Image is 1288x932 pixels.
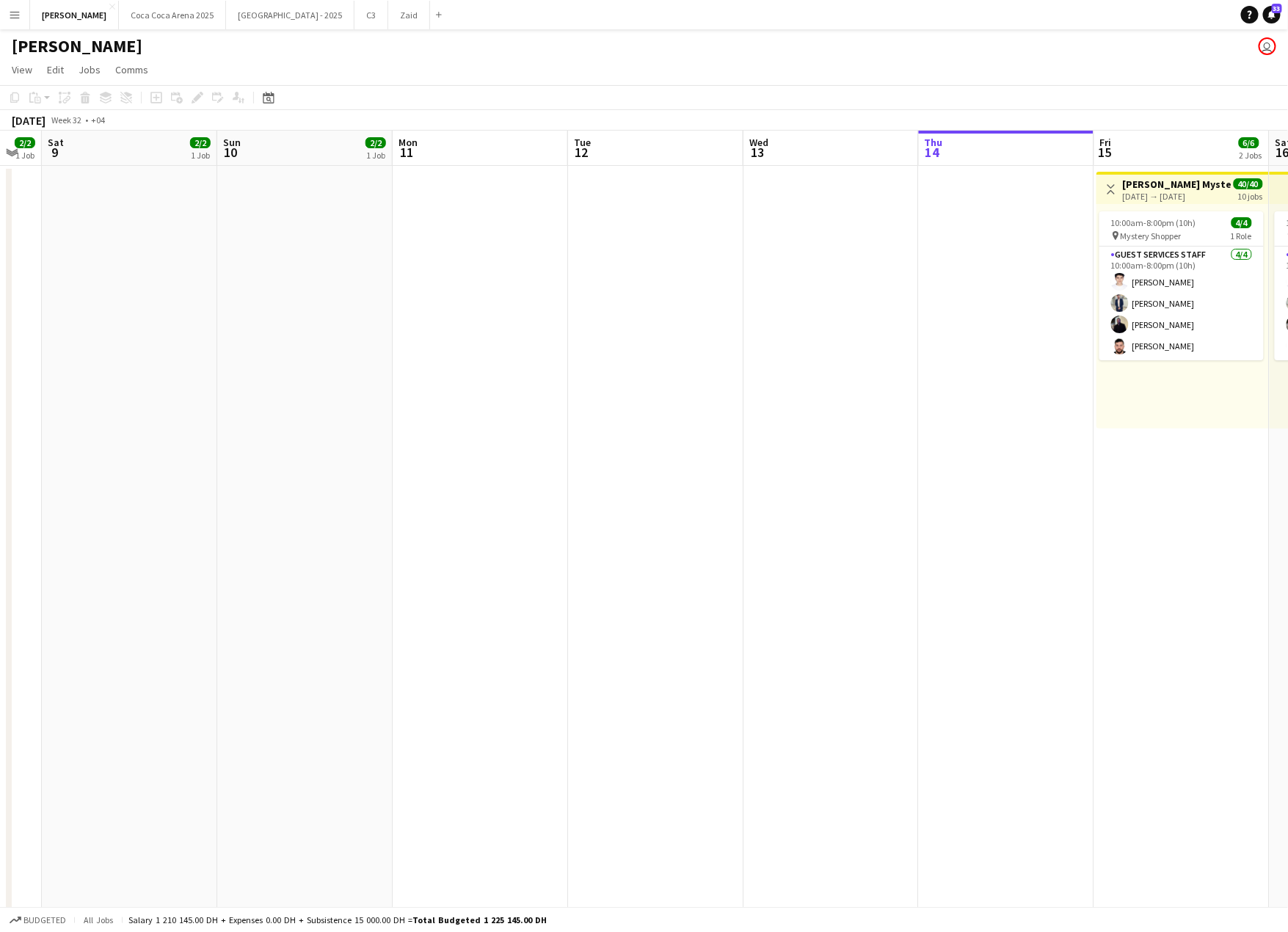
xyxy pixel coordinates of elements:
[1098,144,1112,161] span: 15
[365,137,386,148] span: 2/2
[128,914,547,925] div: Salary 1 210 145.00 DH + Expenses 0.00 DH + Subsistence 15 000.00 DH =
[1111,217,1196,228] span: 10:00am-8:00pm (10h)
[191,150,210,161] div: 1 Job
[1263,6,1281,23] a: 33
[91,114,105,125] div: +04
[190,137,211,148] span: 2/2
[747,144,768,161] span: 13
[412,914,547,925] span: Total Budgeted 1 225 145.00 DH
[115,63,148,76] span: Comms
[47,63,64,76] span: Edit
[1238,189,1263,202] div: 10 jobs
[1099,247,1264,360] app-card-role: Guest Services Staff4/410:00am-8:00pm (10h)[PERSON_NAME][PERSON_NAME][PERSON_NAME][PERSON_NAME]
[226,1,354,29] button: [GEOGRAPHIC_DATA] - 2025
[109,60,154,79] a: Comms
[41,60,70,79] a: Edit
[923,144,943,161] span: 14
[6,60,38,79] a: View
[1234,178,1263,189] span: 40/40
[1272,4,1282,13] span: 33
[7,912,68,928] button: Budgeted
[1239,137,1259,148] span: 6/6
[221,144,241,161] span: 10
[23,915,66,925] span: Budgeted
[1259,37,1276,55] app-user-avatar: Kate Oliveros
[366,150,385,161] div: 1 Job
[15,150,34,161] div: 1 Job
[749,136,768,149] span: Wed
[1123,178,1232,191] h3: [PERSON_NAME] Mystery Shopper
[1121,230,1182,241] span: Mystery Shopper
[48,114,85,125] span: Week 32
[1099,211,1264,360] app-job-card: 10:00am-8:00pm (10h)4/4 Mystery Shopper1 RoleGuest Services Staff4/410:00am-8:00pm (10h)[PERSON_N...
[925,136,943,149] span: Thu
[1240,150,1262,161] div: 2 Jobs
[1123,191,1232,202] div: [DATE] → [DATE]
[574,136,591,149] span: Tue
[223,136,241,149] span: Sun
[46,144,64,161] span: 9
[119,1,226,29] button: Coca Coca Arena 2025
[79,63,101,76] span: Jobs
[48,136,64,149] span: Sat
[1100,136,1112,149] span: Fri
[1231,230,1252,241] span: 1 Role
[30,1,119,29] button: [PERSON_NAME]
[12,113,46,128] div: [DATE]
[354,1,388,29] button: C3
[388,1,430,29] button: Zaid
[399,136,418,149] span: Mon
[81,914,116,925] span: All jobs
[15,137,35,148] span: 2/2
[572,144,591,161] span: 12
[12,63,32,76] span: View
[12,35,142,57] h1: [PERSON_NAME]
[396,144,418,161] span: 11
[1231,217,1252,228] span: 4/4
[73,60,106,79] a: Jobs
